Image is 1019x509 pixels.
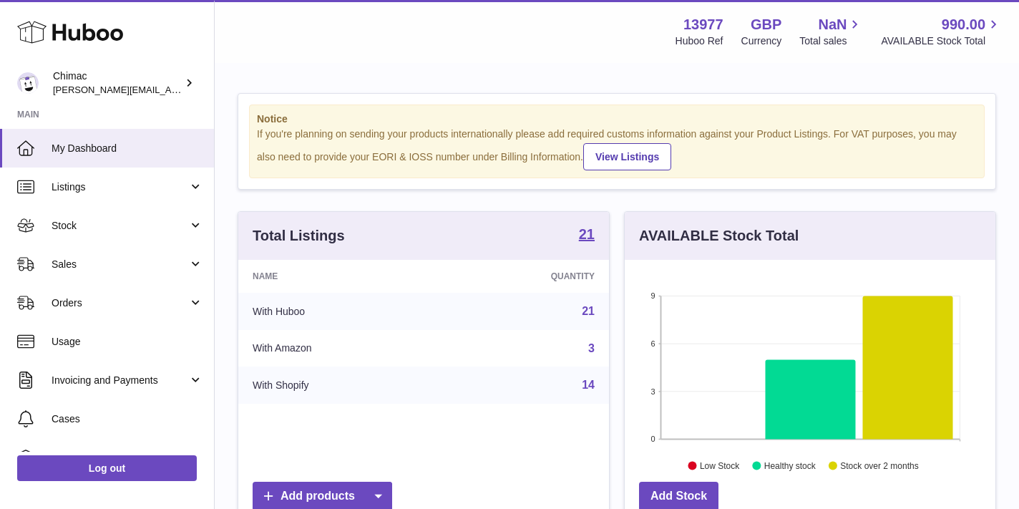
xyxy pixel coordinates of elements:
h3: AVAILABLE Stock Total [639,226,799,246]
text: Healthy stock [764,460,816,470]
a: Log out [17,455,197,481]
img: ellen@chimac.ie [17,72,39,94]
a: 14 [582,379,595,391]
div: Huboo Ref [676,34,723,48]
span: Orders [52,296,188,310]
td: With Shopify [238,367,441,404]
span: Listings [52,180,188,194]
a: NaN Total sales [799,15,863,48]
a: View Listings [583,143,671,170]
text: 9 [650,291,655,300]
text: 3 [650,387,655,395]
a: 21 [579,227,595,244]
span: Usage [52,335,203,349]
span: Channels [52,451,203,465]
span: Total sales [799,34,863,48]
text: Low Stock [700,460,740,470]
span: AVAILABLE Stock Total [881,34,1002,48]
div: If you're planning on sending your products internationally please add required customs informati... [257,127,977,170]
strong: 21 [579,227,595,241]
div: Currency [741,34,782,48]
a: 990.00 AVAILABLE Stock Total [881,15,1002,48]
span: NaN [818,15,847,34]
text: 0 [650,435,655,443]
a: 21 [582,305,595,317]
div: Chimac [53,69,182,97]
span: Sales [52,258,188,271]
td: With Huboo [238,293,441,330]
td: With Amazon [238,330,441,367]
span: [PERSON_NAME][EMAIL_ADDRESS][DOMAIN_NAME] [53,84,287,95]
strong: Notice [257,112,977,126]
strong: GBP [751,15,781,34]
span: Invoicing and Payments [52,374,188,387]
span: Stock [52,219,188,233]
span: My Dashboard [52,142,203,155]
strong: 13977 [683,15,723,34]
span: 990.00 [942,15,985,34]
span: Cases [52,412,203,426]
text: Stock over 2 months [840,460,918,470]
th: Name [238,260,441,293]
a: 3 [588,342,595,354]
th: Quantity [441,260,609,293]
h3: Total Listings [253,226,345,246]
text: 6 [650,339,655,348]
